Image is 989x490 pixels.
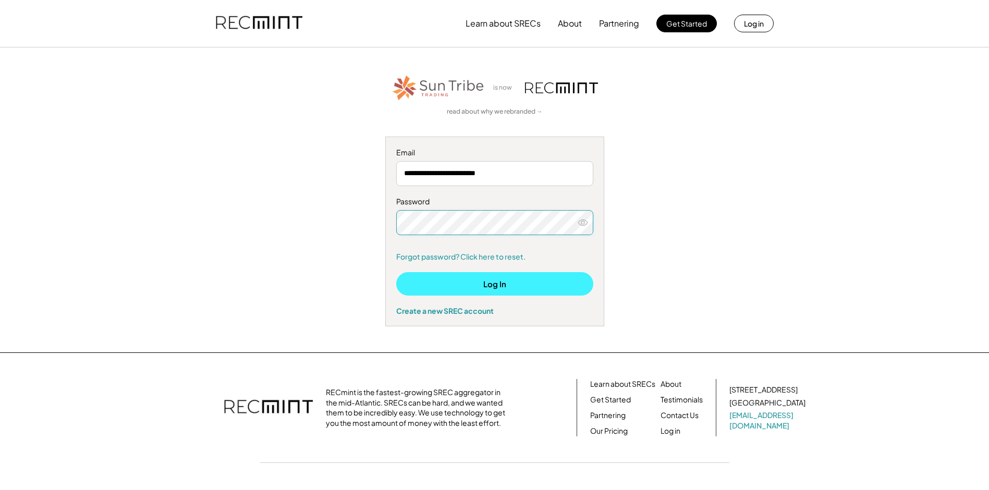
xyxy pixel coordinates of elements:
[661,379,681,389] a: About
[661,410,699,421] a: Contact Us
[656,15,717,32] button: Get Started
[447,107,543,116] a: read about why we rebranded →
[729,385,798,395] div: [STREET_ADDRESS]
[396,252,593,262] a: Forgot password? Click here to reset.
[392,73,485,102] img: STT_Horizontal_Logo%2B-%2BColor.png
[590,426,628,436] a: Our Pricing
[590,395,631,405] a: Get Started
[729,398,805,408] div: [GEOGRAPHIC_DATA]
[216,6,302,41] img: recmint-logotype%403x.png
[466,13,541,34] button: Learn about SRECs
[396,148,593,158] div: Email
[396,197,593,207] div: Password
[491,83,520,92] div: is now
[734,15,774,32] button: Log in
[396,272,593,296] button: Log In
[590,379,655,389] a: Learn about SRECs
[224,389,313,426] img: recmint-logotype%403x.png
[661,395,703,405] a: Testimonials
[661,426,680,436] a: Log in
[396,306,593,315] div: Create a new SREC account
[558,13,582,34] button: About
[590,410,626,421] a: Partnering
[599,13,639,34] button: Partnering
[326,387,511,428] div: RECmint is the fastest-growing SREC aggregator in the mid-Atlantic. SRECs can be hard, and we wan...
[525,82,598,93] img: recmint-logotype%403x.png
[729,410,808,431] a: [EMAIL_ADDRESS][DOMAIN_NAME]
